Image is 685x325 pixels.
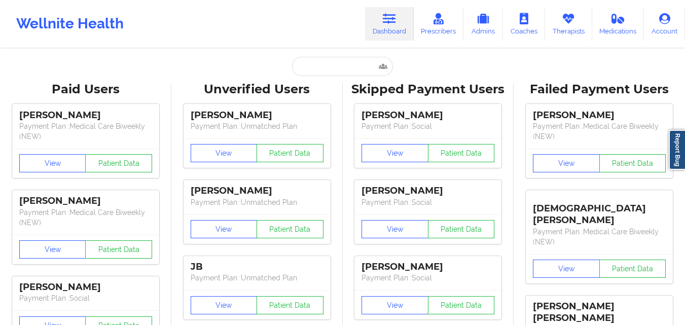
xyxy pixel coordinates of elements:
button: Patient Data [85,240,152,259]
div: Skipped Payment Users [350,82,507,97]
a: Account [644,7,685,41]
div: [PERSON_NAME] [191,110,323,121]
button: Patient Data [428,220,495,238]
div: JB [191,261,323,273]
button: Patient Data [257,144,323,162]
div: [PERSON_NAME] [533,110,666,121]
button: View [19,240,86,259]
button: View [362,296,428,314]
p: Payment Plan : Medical Care Biweekly (NEW) [533,121,666,141]
div: Unverified Users [178,82,336,97]
button: View [362,220,428,238]
p: Payment Plan : Social [362,197,494,207]
a: Dashboard [365,7,414,41]
button: View [533,154,600,172]
button: Patient Data [599,154,666,172]
div: [DEMOGRAPHIC_DATA][PERSON_NAME] [533,195,666,226]
button: View [191,220,258,238]
button: Patient Data [428,144,495,162]
a: Medications [592,7,644,41]
div: [PERSON_NAME] [362,261,494,273]
button: Patient Data [257,296,323,314]
p: Payment Plan : Social [362,273,494,283]
p: Payment Plan : Social [19,293,152,303]
button: Patient Data [428,296,495,314]
button: View [191,296,258,314]
p: Payment Plan : Unmatched Plan [191,197,323,207]
div: [PERSON_NAME] [19,110,152,121]
a: Report Bug [669,130,685,170]
button: Patient Data [85,154,152,172]
button: Patient Data [599,260,666,278]
button: View [191,144,258,162]
div: [PERSON_NAME] [19,195,152,207]
p: Payment Plan : Medical Care Biweekly (NEW) [533,227,666,247]
div: Failed Payment Users [521,82,678,97]
p: Payment Plan : Medical Care Biweekly (NEW) [19,121,152,141]
a: Therapists [545,7,592,41]
p: Payment Plan : Medical Care Biweekly (NEW) [19,207,152,228]
p: Payment Plan : Social [362,121,494,131]
div: [PERSON_NAME] [362,185,494,197]
button: View [362,144,428,162]
a: Prescribers [414,7,464,41]
div: [PERSON_NAME] [PERSON_NAME] [533,301,666,324]
div: [PERSON_NAME] [362,110,494,121]
button: Patient Data [257,220,323,238]
p: Payment Plan : Unmatched Plan [191,121,323,131]
a: Coaches [503,7,545,41]
p: Payment Plan : Unmatched Plan [191,273,323,283]
button: View [19,154,86,172]
a: Admins [463,7,503,41]
div: [PERSON_NAME] [191,185,323,197]
div: Paid Users [7,82,164,97]
div: [PERSON_NAME] [19,281,152,293]
button: View [533,260,600,278]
